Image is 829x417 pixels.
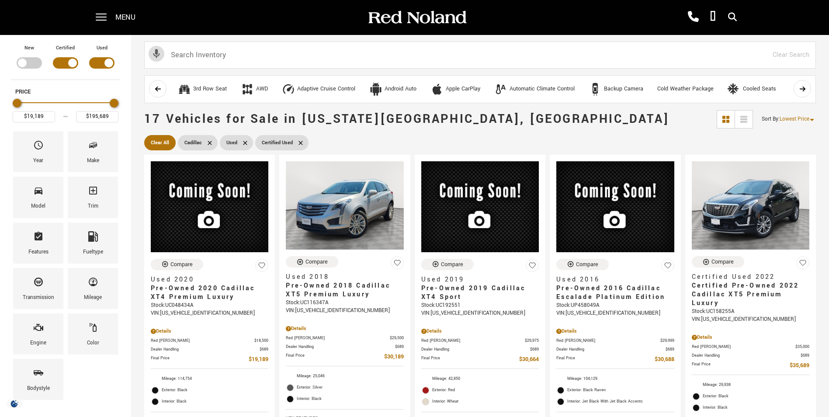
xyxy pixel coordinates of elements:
span: Dealer Handling [421,346,530,353]
a: Red [PERSON_NAME] $35,000 [692,344,809,350]
div: TrimTrim [68,177,118,218]
div: Mileage [84,293,102,302]
span: Used 2016 [556,275,667,284]
input: Maximum [76,111,118,122]
li: Mileage: 29,938 [692,379,809,391]
span: Red [PERSON_NAME] [692,344,795,350]
div: Year [33,156,43,166]
button: Save Vehicle [526,259,539,276]
div: BodystyleBodystyle [13,359,63,400]
button: Cold Weather Package [652,80,718,98]
span: Certified Used [262,137,293,148]
a: Final Price $30,189 [286,352,403,361]
div: Pricing Details - Pre-Owned 2016 Cadillac Escalade Platinum Edition With Navigation & 4WD [556,327,674,335]
div: 3rd Row Seat [193,85,227,93]
span: Color [88,320,98,338]
button: Cooled SeatsCooled Seats [723,80,781,98]
div: Pricing Details - Pre-Owned 2019 Cadillac XT4 Sport AWD [421,327,539,335]
div: MileageMileage [68,268,118,309]
div: Cold Weather Package [657,85,714,93]
li: Mileage: 104,129 [556,373,674,385]
span: Dealer Handling [151,346,260,353]
div: Make [87,156,99,166]
span: Red [PERSON_NAME] [151,337,254,344]
div: MakeMake [68,131,118,172]
span: Dealer Handling [286,344,395,350]
span: Exterior: Silver [297,383,403,392]
span: $689 [530,346,539,353]
button: scroll right [794,80,811,97]
span: Exterior: Black [162,386,268,395]
a: Final Price $19,189 [151,355,268,364]
div: Compare [170,261,193,268]
span: Exterior: Black [703,392,809,401]
div: ColorColor [68,313,118,354]
a: Final Price $35,689 [692,361,809,370]
li: Mileage: 42,850 [421,373,539,385]
button: Compare Vehicle [151,259,203,270]
span: $29,975 [525,337,539,344]
div: Maximum Price [110,99,118,108]
span: $30,189 [384,352,404,361]
div: Bodystyle [27,384,50,393]
div: AWD [256,85,268,93]
span: Final Price [151,355,249,364]
span: Final Price [692,361,790,370]
span: $689 [666,346,674,353]
a: Dealer Handling $689 [421,346,539,353]
a: Dealer Handling $689 [286,344,403,350]
span: $29,999 [660,337,674,344]
span: Final Price [421,355,519,364]
a: Dealer Handling $689 [692,352,809,359]
a: Used 2016Pre-Owned 2016 Cadillac Escalade Platinum Edition [556,275,674,302]
span: Model [33,183,44,202]
div: FueltypeFueltype [68,222,118,264]
a: Red [PERSON_NAME] $29,975 [421,337,539,344]
span: Engine [33,320,44,338]
span: $18,500 [254,337,268,344]
span: Clear All [151,137,169,148]
span: Pre-Owned 2018 Cadillac XT5 Premium Luxury [286,281,397,299]
div: Adaptive Cruise Control [282,83,295,96]
button: Compare Vehicle [421,259,474,270]
div: Adaptive Cruise Control [297,85,355,93]
div: EngineEngine [13,313,63,354]
a: Certified Used 2022Certified Pre-Owned 2022 Cadillac XT5 Premium Luxury [692,273,809,308]
span: Bodystyle [33,365,44,384]
a: Used 2019Pre-Owned 2019 Cadillac XT4 Sport [421,275,539,302]
div: VIN: [US_VEHICLE_IDENTIFICATION_NUMBER] [421,309,539,317]
div: Android Auto [369,83,382,96]
span: 17 Vehicles for Sale in [US_STATE][GEOGRAPHIC_DATA], [GEOGRAPHIC_DATA] [144,111,669,128]
div: Compare [305,258,328,266]
input: Search Inventory [144,42,816,69]
span: Interior: Black [703,403,809,412]
div: YearYear [13,131,63,172]
button: 3rd Row Seat3rd Row Seat [173,80,232,98]
button: Compare Vehicle [692,256,744,268]
a: Red [PERSON_NAME] $29,999 [556,337,674,344]
a: Red [PERSON_NAME] $18,500 [151,337,268,344]
div: Transmission [23,293,54,302]
button: Save Vehicle [255,259,268,276]
div: Automatic Climate Control [494,83,507,96]
div: Apple CarPlay [430,83,444,96]
span: Red [PERSON_NAME] [556,337,660,344]
div: Minimum Price [13,99,21,108]
span: Dealer Handling [692,352,801,359]
span: Sort By : [762,115,780,123]
span: Pre-Owned 2019 Cadillac XT4 Sport [421,284,532,302]
span: Features [33,229,44,247]
div: Features [28,247,49,257]
div: Backup Camera [589,83,602,96]
div: Compare [711,258,734,266]
span: $29,500 [390,335,404,341]
span: Pre-Owned 2020 Cadillac XT4 Premium Luxury [151,284,262,302]
span: Transmission [33,275,44,293]
span: $35,689 [790,361,809,370]
span: Fueltype [88,229,98,247]
div: Color [87,338,99,348]
span: Year [33,138,44,156]
img: 2022 Cadillac XT5 Premium Luxury [692,161,809,250]
a: Red [PERSON_NAME] $29,500 [286,335,403,341]
span: Used 2018 [286,273,397,281]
